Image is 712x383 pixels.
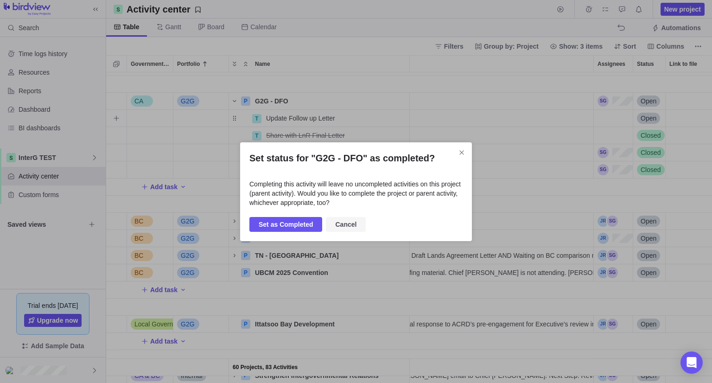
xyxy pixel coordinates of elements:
[249,152,463,165] h2: Set status for "G2G - DFO" as completed?
[335,219,356,230] span: Cancel
[249,217,322,232] span: Set as Completed
[455,146,468,159] span: Close
[240,142,472,241] div: Set status for "G2G - DFO" as completed?
[680,351,703,374] div: Open Intercom Messenger
[249,179,463,207] div: Completing this activity will leave no uncompleted activities on this project (parent activity). ...
[326,217,366,232] span: Cancel
[259,219,313,230] span: Set as Completed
